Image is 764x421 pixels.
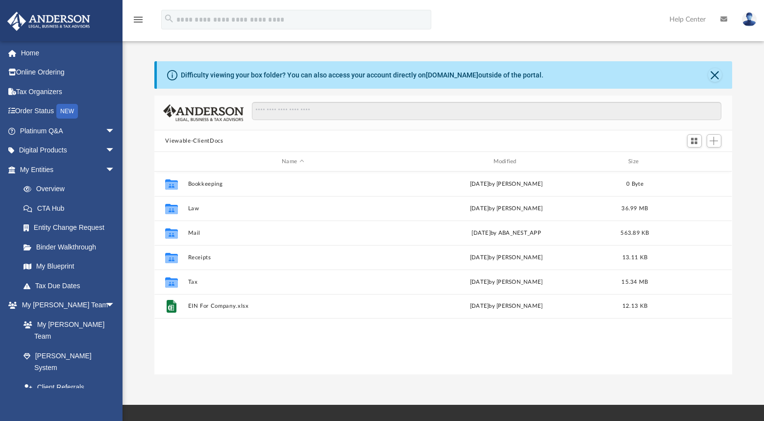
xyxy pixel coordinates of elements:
[154,172,732,374] div: grid
[687,134,702,148] button: Switch to Grid View
[622,206,648,211] span: 36.99 MB
[14,257,125,276] a: My Blueprint
[616,157,655,166] div: Size
[7,296,125,315] a: My [PERSON_NAME] Teamarrow_drop_down
[659,157,728,166] div: id
[401,157,611,166] div: Modified
[621,230,649,236] span: 563.89 KB
[7,63,130,82] a: Online Ordering
[7,141,130,160] a: Digital Productsarrow_drop_down
[188,230,397,236] button: Mail
[7,101,130,122] a: Order StatusNEW
[132,19,144,25] a: menu
[252,102,721,121] input: Search files and folders
[188,205,397,212] button: Law
[402,253,611,262] div: [DATE] by [PERSON_NAME]
[622,303,647,309] span: 12.13 KB
[188,303,397,309] button: EIN For Company.xlsx
[627,181,644,187] span: 0 Byte
[7,82,130,101] a: Tax Organizers
[622,279,648,285] span: 15.34 MB
[14,179,130,199] a: Overview
[402,302,611,311] div: [DATE] by [PERSON_NAME]
[707,134,721,148] button: Add
[105,296,125,316] span: arrow_drop_down
[14,276,130,296] a: Tax Due Dates
[14,198,130,218] a: CTA Hub
[708,68,722,82] button: Close
[14,377,125,397] a: Client Referrals
[56,104,78,119] div: NEW
[622,255,647,260] span: 13.11 KB
[159,157,183,166] div: id
[402,204,611,213] div: by [PERSON_NAME]
[188,254,397,261] button: Receipts
[470,206,489,211] span: [DATE]
[181,70,543,80] div: Difficulty viewing your box folder? You can also access your account directly on outside of the p...
[4,12,93,31] img: Anderson Advisors Platinum Portal
[14,315,120,346] a: My [PERSON_NAME] Team
[188,157,397,166] div: Name
[105,141,125,161] span: arrow_drop_down
[402,278,611,287] div: [DATE] by [PERSON_NAME]
[402,180,611,189] div: [DATE] by [PERSON_NAME]
[165,137,223,146] button: Viewable-ClientDocs
[7,43,130,63] a: Home
[14,218,130,238] a: Entity Change Request
[14,237,130,257] a: Binder Walkthrough
[188,279,397,285] button: Tax
[14,346,125,377] a: [PERSON_NAME] System
[188,181,397,187] button: Bookkeeping
[426,71,478,79] a: [DOMAIN_NAME]
[7,160,130,179] a: My Entitiesarrow_drop_down
[7,121,130,141] a: Platinum Q&Aarrow_drop_down
[742,12,757,26] img: User Pic
[402,229,611,238] div: [DATE] by ABA_NEST_APP
[132,14,144,25] i: menu
[105,160,125,180] span: arrow_drop_down
[164,13,174,24] i: search
[105,121,125,141] span: arrow_drop_down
